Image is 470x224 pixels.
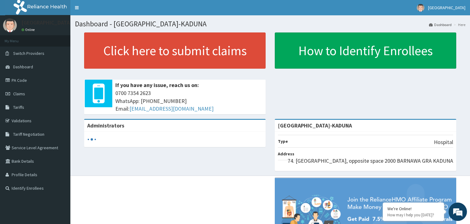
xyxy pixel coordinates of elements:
b: Address [278,151,294,157]
span: Claims [13,91,25,97]
p: 74. [GEOGRAPHIC_DATA], opposite space 2000 BARNAWA GRA KADUNA [288,157,453,165]
div: We're Online! [387,206,439,211]
span: 0700 7354 2623 WhatsApp: [PHONE_NUMBER] Email: [115,89,263,113]
li: Here [452,22,465,27]
a: How to Identify Enrollees [275,32,456,69]
b: If you have any issue, reach us on: [115,82,199,89]
span: [GEOGRAPHIC_DATA] [428,5,465,10]
a: [EMAIL_ADDRESS][DOMAIN_NAME] [129,105,214,112]
span: Tariffs [13,104,24,110]
img: User Image [417,4,424,12]
svg: audio-loading [87,135,96,144]
p: Hospital [434,138,453,146]
h1: Dashboard - [GEOGRAPHIC_DATA]-KADUNA [75,20,465,28]
a: Dashboard [429,22,452,27]
img: User Image [3,18,17,32]
span: Switch Providers [13,51,44,56]
p: How may I help you today? [387,212,439,218]
b: Type [278,139,288,144]
strong: [GEOGRAPHIC_DATA]-KADUNA [278,122,352,129]
a: Click here to submit claims [84,32,266,69]
span: Tariff Negotiation [13,131,44,137]
a: Online [21,28,36,32]
p: [GEOGRAPHIC_DATA] [21,20,72,25]
span: Dashboard [13,64,33,70]
b: Administrators [87,122,124,129]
